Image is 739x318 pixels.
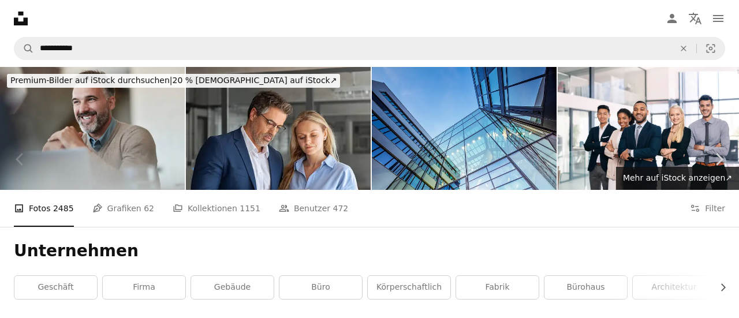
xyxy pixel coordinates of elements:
[240,202,260,215] span: 1151
[699,104,739,215] a: Weiter
[660,7,684,30] a: Anmelden / Registrieren
[671,38,696,59] button: Löschen
[372,67,557,190] img: Moderne Büro Architektur, Hamburg HafenCity University
[633,276,715,299] a: Architektur
[333,202,349,215] span: 472
[707,7,730,30] button: Menü
[173,190,260,227] a: Kollektionen 1151
[186,67,371,190] img: Team aus reifem Senior Leader Mann im Anzug und junger Mitarbeiter Frau diskutieren Projekt auf T...
[456,276,539,299] a: Fabrik
[10,76,337,85] span: 20 % [DEMOGRAPHIC_DATA] auf iStock ↗
[623,173,732,182] span: Mehr auf iStock anzeigen ↗
[14,12,28,25] a: Startseite — Unsplash
[684,7,707,30] button: Sprache
[103,276,185,299] a: Firma
[712,276,725,299] button: Liste nach rechts verschieben
[279,276,362,299] a: Büro
[690,190,725,227] button: Filter
[697,38,725,59] button: Visuelle Suche
[14,38,34,59] button: Unsplash suchen
[92,190,154,227] a: Grafiken 62
[144,202,154,215] span: 62
[14,37,725,60] form: Finden Sie Bildmaterial auf der ganzen Webseite
[14,276,97,299] a: Geschäft
[10,76,173,85] span: Premium-Bilder auf iStock durchsuchen |
[368,276,450,299] a: körperschaftlich
[279,190,348,227] a: Benutzer 472
[544,276,627,299] a: Bürohaus
[616,167,739,190] a: Mehr auf iStock anzeigen↗
[14,241,725,261] h1: Unternehmen
[191,276,274,299] a: Gebäude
